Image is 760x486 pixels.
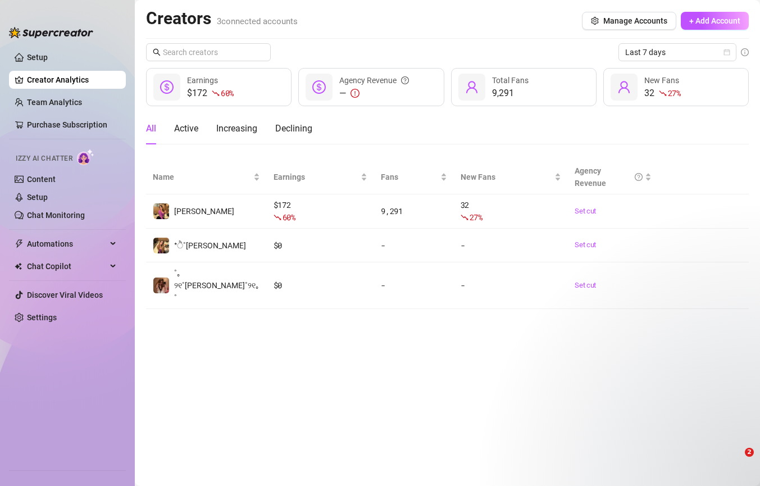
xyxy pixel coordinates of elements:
span: 3 connected accounts [217,16,298,26]
div: Declining [275,122,312,135]
div: $ 0 [274,239,367,252]
img: AI Chatter [77,149,94,165]
th: Name [146,160,267,194]
span: Earnings [274,171,358,183]
div: All [146,122,156,135]
span: fall [659,89,667,97]
span: Fans [381,171,438,183]
input: Search creators [163,46,255,58]
span: fall [212,89,220,97]
span: 2 [745,448,754,457]
span: New Fans [644,76,679,85]
span: question-circle [635,165,643,189]
a: Creator Analytics [27,71,117,89]
a: Chat Monitoring [27,211,85,220]
div: 32 [644,87,681,100]
div: $ 0 [274,279,367,292]
div: 32 [461,199,561,224]
h2: Creators [146,8,298,29]
span: 27 % [470,212,483,222]
span: Izzy AI Chatter [16,153,72,164]
a: Set cut [575,280,652,291]
div: - [381,239,447,252]
a: Purchase Subscription [27,116,117,134]
div: $ 172 [274,199,367,224]
div: Agency Revenue [339,74,409,87]
span: 60 % [221,88,234,98]
span: user [617,80,631,94]
span: 60 % [283,212,295,222]
img: ˚｡୨୧˚Quinn˚୨୧｡˚ [153,278,169,293]
a: Discover Viral Videos [27,290,103,299]
span: exclamation-circle [351,89,359,98]
span: + Add Account [689,16,740,25]
img: Chat Copilot [15,262,22,270]
th: New Fans [454,160,568,194]
span: Total Fans [492,76,529,85]
div: $172 [187,87,234,100]
div: - [381,279,447,292]
img: logo-BBDzfeDw.svg [9,27,93,38]
div: Active [174,122,198,135]
button: + Add Account [681,12,749,30]
span: Last 7 days [625,44,730,61]
div: Agency Revenue [575,165,643,189]
span: search [153,48,161,56]
span: Chat Copilot [27,257,107,275]
div: Increasing [216,122,257,135]
span: Earnings [187,76,218,85]
div: — [339,87,409,100]
span: dollar-circle [160,80,174,94]
th: Fans [374,160,454,194]
span: ˚｡୨୧˚[PERSON_NAME]˚୨୧｡˚ [174,269,260,302]
span: 27 % [668,88,681,98]
span: *ੈ˚[PERSON_NAME] [174,241,246,250]
a: Content [27,175,56,184]
div: - [461,239,561,252]
button: Manage Accounts [582,12,676,30]
span: Manage Accounts [603,16,667,25]
span: fall [274,214,281,221]
a: Set cut [575,239,652,251]
span: thunderbolt [15,239,24,248]
div: 9,291 [492,87,529,100]
span: fall [461,214,468,221]
span: New Fans [461,171,552,183]
a: Set cut [575,206,652,217]
span: question-circle [401,74,409,87]
span: Name [153,171,251,183]
span: calendar [723,49,730,56]
span: user [465,80,479,94]
a: Setup [27,193,48,202]
th: Earnings [267,160,374,194]
img: Daniela [153,203,169,219]
span: dollar-circle [312,80,326,94]
span: Automations [27,235,107,253]
a: Team Analytics [27,98,82,107]
a: Settings [27,313,57,322]
span: info-circle [741,48,749,56]
span: setting [591,17,599,25]
div: 9,291 [381,205,447,217]
a: Setup [27,53,48,62]
div: - [461,279,561,292]
iframe: Intercom live chat [722,448,749,475]
span: [PERSON_NAME] [174,207,234,216]
img: *ੈ˚daniela*ੈ [153,238,169,253]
